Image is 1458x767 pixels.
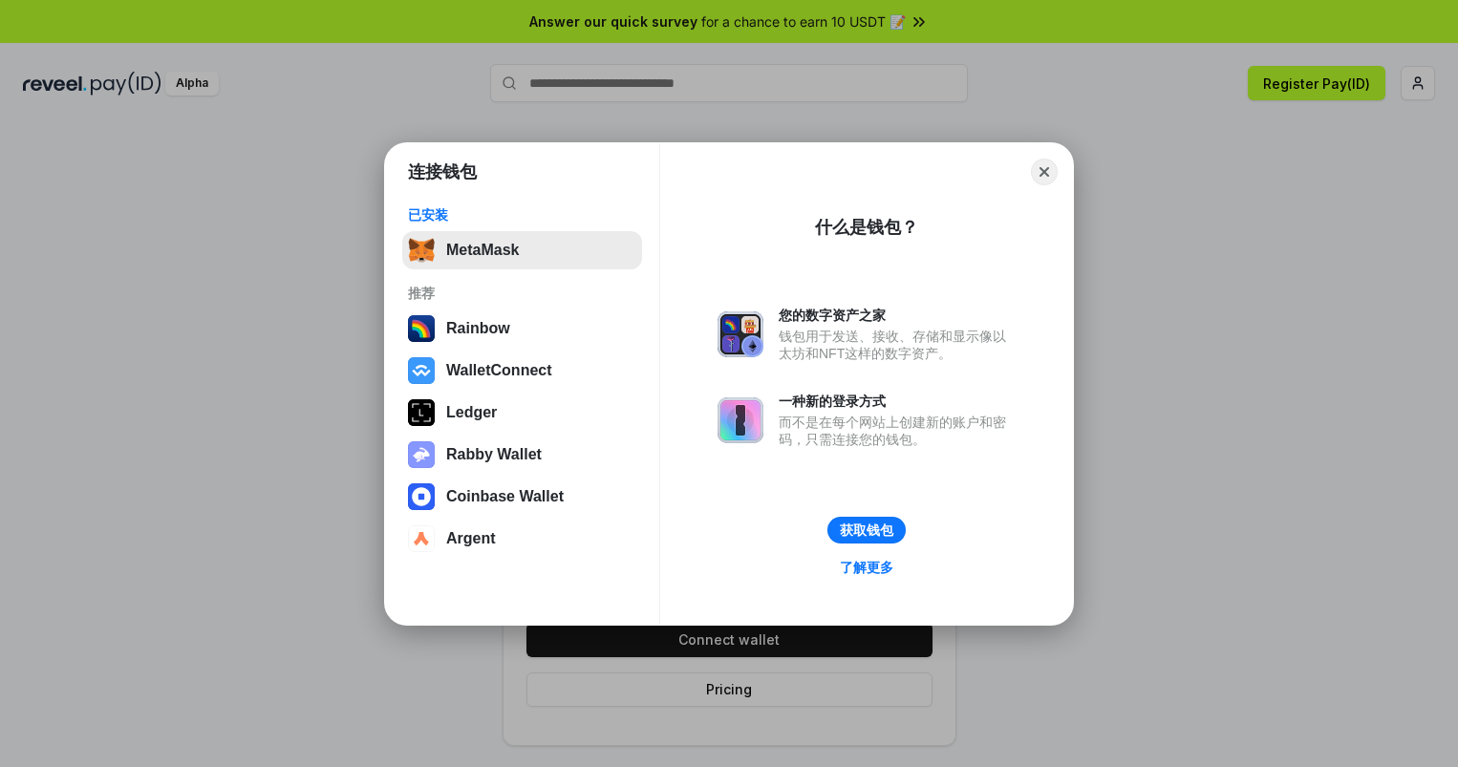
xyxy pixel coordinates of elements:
div: Ledger [446,404,497,421]
a: 了解更多 [828,555,905,580]
div: Coinbase Wallet [446,488,564,505]
div: 您的数字资产之家 [779,307,1016,324]
div: WalletConnect [446,362,552,379]
button: MetaMask [402,231,642,269]
div: MetaMask [446,242,519,259]
div: 一种新的登录方式 [779,393,1016,410]
div: Rabby Wallet [446,446,542,463]
h1: 连接钱包 [408,160,477,183]
div: 推荐 [408,285,636,302]
button: Close [1031,159,1058,185]
img: svg+xml,%3Csvg%20xmlns%3D%22http%3A%2F%2Fwww.w3.org%2F2000%2Fsvg%22%20fill%3D%22none%22%20viewBox... [718,397,763,443]
button: Rainbow [402,309,642,348]
div: Argent [446,530,496,547]
img: svg+xml,%3Csvg%20xmlns%3D%22http%3A%2F%2Fwww.w3.org%2F2000%2Fsvg%22%20width%3D%2228%22%20height%3... [408,399,435,426]
img: svg+xml,%3Csvg%20fill%3D%22none%22%20height%3D%2233%22%20viewBox%3D%220%200%2035%2033%22%20width%... [408,237,435,264]
div: 钱包用于发送、接收、存储和显示像以太坊和NFT这样的数字资产。 [779,328,1016,362]
div: 已安装 [408,206,636,224]
button: Argent [402,520,642,558]
img: svg+xml,%3Csvg%20xmlns%3D%22http%3A%2F%2Fwww.w3.org%2F2000%2Fsvg%22%20fill%3D%22none%22%20viewBox... [408,441,435,468]
button: Ledger [402,394,642,432]
button: 获取钱包 [827,517,906,543]
button: Rabby Wallet [402,436,642,474]
div: 了解更多 [840,559,893,576]
img: svg+xml,%3Csvg%20width%3D%22120%22%20height%3D%22120%22%20viewBox%3D%220%200%20120%20120%22%20fil... [408,315,435,342]
div: 而不是在每个网站上创建新的账户和密码，只需连接您的钱包。 [779,414,1016,448]
div: 什么是钱包？ [815,216,918,239]
button: WalletConnect [402,352,642,390]
img: svg+xml,%3Csvg%20width%3D%2228%22%20height%3D%2228%22%20viewBox%3D%220%200%2028%2028%22%20fill%3D... [408,357,435,384]
img: svg+xml,%3Csvg%20xmlns%3D%22http%3A%2F%2Fwww.w3.org%2F2000%2Fsvg%22%20fill%3D%22none%22%20viewBox... [718,311,763,357]
img: svg+xml,%3Csvg%20width%3D%2228%22%20height%3D%2228%22%20viewBox%3D%220%200%2028%2028%22%20fill%3D... [408,483,435,510]
img: svg+xml,%3Csvg%20width%3D%2228%22%20height%3D%2228%22%20viewBox%3D%220%200%2028%2028%22%20fill%3D... [408,525,435,552]
div: Rainbow [446,320,510,337]
div: 获取钱包 [840,522,893,539]
button: Coinbase Wallet [402,478,642,516]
